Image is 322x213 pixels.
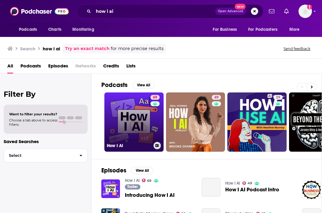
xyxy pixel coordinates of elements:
[103,61,119,74] a: Credits
[101,81,128,89] h2: Podcasts
[208,24,244,35] button: open menu
[285,24,307,35] button: open menu
[244,24,286,35] button: open menu
[147,179,151,182] span: 69
[298,5,312,18] span: Logged in as cmand-c
[4,139,88,144] p: Saved Searches
[202,178,220,197] a: How I AI Podcast Intro
[215,8,246,15] button: Open AdvancedNew
[101,167,126,174] h2: Episodes
[242,181,252,185] a: 49
[4,153,74,157] span: Select
[19,25,37,34] span: Podcasts
[213,25,237,34] span: For Business
[43,46,60,52] h3: how i ai
[282,6,291,16] a: Show notifications dropdown
[282,46,312,51] button: Send feedback
[235,4,246,9] span: New
[218,10,243,13] span: Open Advanced
[65,45,110,52] a: Try an exact match
[125,178,139,183] a: How I AI
[248,182,252,185] span: 49
[93,6,215,16] input: Search podcasts, credits, & more...
[276,95,280,101] span: 29
[307,5,312,9] svg: Add a profile image
[72,25,94,34] span: Monitoring
[214,95,219,101] span: 49
[127,185,138,189] span: Trailer
[4,90,88,99] h2: Filter By
[20,46,35,52] h3: Search
[48,61,68,74] a: Episodes
[9,112,57,116] span: Want to filter your results?
[44,24,65,35] a: Charts
[273,95,283,100] a: 29
[10,5,69,17] img: Podchaser - Follow, Share and Rate Podcasts
[77,4,263,18] div: Search podcasts, credits, & more...
[248,25,277,34] span: For Podcasters
[7,61,13,74] a: All
[101,81,154,89] a: PodcastsView All
[104,92,164,152] a: 69How I AI
[9,118,57,127] span: Choose a tab above to access filters.
[107,143,151,148] h3: How I AI
[212,95,221,100] a: 49
[142,179,152,182] a: 69
[132,81,154,89] button: View All
[225,181,240,186] a: How I AI
[298,5,312,18] button: Show profile menu
[126,61,136,74] a: Lists
[153,95,157,101] span: 69
[111,45,164,52] span: for more precise results
[125,193,175,198] a: Introducing How I AI
[20,61,41,74] a: Podcasts
[302,181,321,199] img: How I Use AI
[266,6,277,16] a: Show notifications dropdown
[4,149,88,162] button: Select
[225,187,279,192] a: How I AI Podcast Intro
[298,5,312,18] img: User Profile
[227,92,287,152] a: 29
[75,61,96,74] span: Networks
[150,95,160,100] a: 69
[166,92,225,152] a: 49
[101,167,153,174] a: EpisodesView All
[131,167,153,174] button: View All
[68,24,102,35] button: open menu
[15,24,45,35] button: open menu
[101,179,120,198] img: Introducing How I AI
[48,25,61,34] span: Charts
[289,25,300,34] span: More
